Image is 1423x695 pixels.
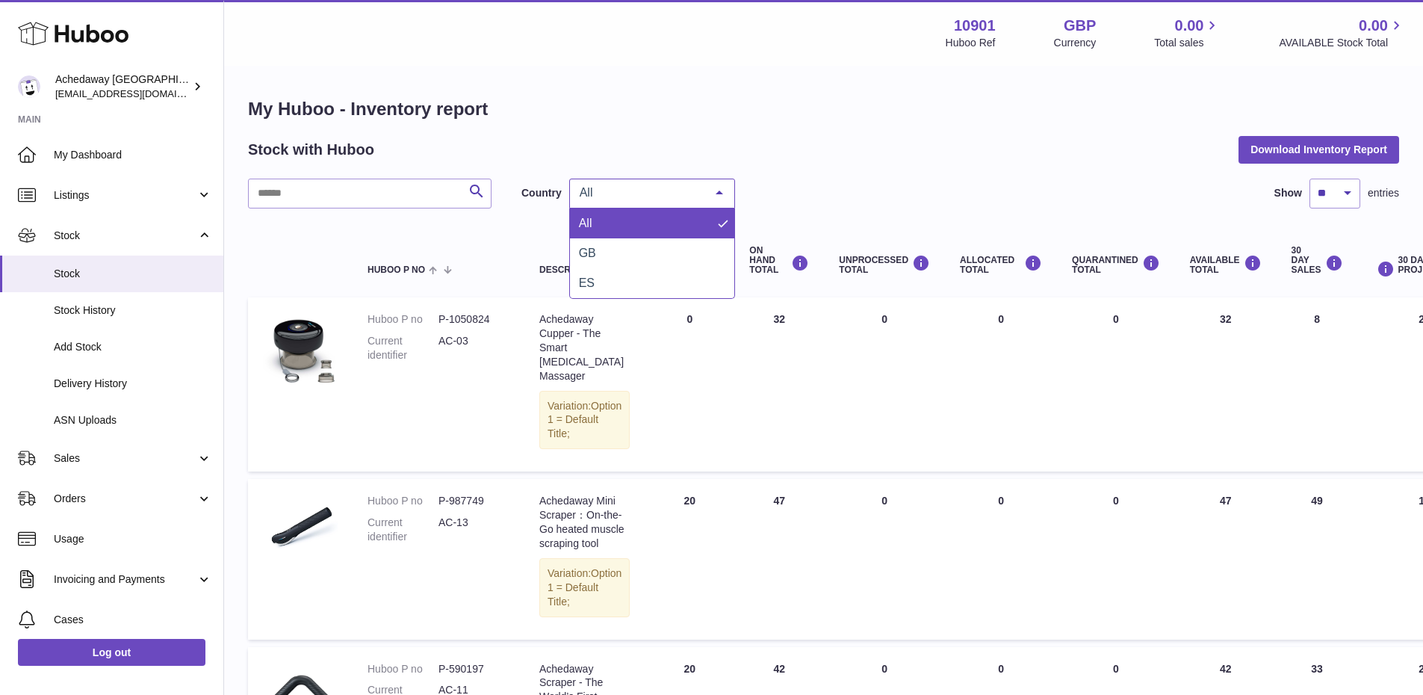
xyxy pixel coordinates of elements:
[539,494,630,551] div: Achedaway Mini Scraper：On-the-Go heated muscle scraping tool
[1359,16,1388,36] span: 0.00
[521,186,562,200] label: Country
[645,479,734,639] td: 20
[1277,297,1358,472] td: 8
[539,265,601,275] span: Description
[263,494,338,569] img: product image
[734,479,824,639] td: 47
[438,312,509,327] dd: P-1050824
[368,312,438,327] dt: Huboo P no
[1113,313,1119,325] span: 0
[945,479,1057,639] td: 0
[1175,297,1277,472] td: 32
[1190,255,1262,275] div: AVAILABLE Total
[54,229,196,243] span: Stock
[548,567,621,608] span: Option 1 = Default Title;
[18,75,40,98] img: admin@newpb.co.uk
[960,255,1042,275] div: ALLOCATED Total
[946,36,996,50] div: Huboo Ref
[368,516,438,544] dt: Current identifier
[1064,16,1096,36] strong: GBP
[839,255,930,275] div: UNPROCESSED Total
[55,87,220,99] span: [EMAIL_ADDRESS][DOMAIN_NAME]
[54,451,196,466] span: Sales
[54,267,212,281] span: Stock
[539,391,630,450] div: Variation:
[368,662,438,676] dt: Huboo P no
[54,377,212,391] span: Delivery History
[1279,16,1405,50] a: 0.00 AVAILABLE Stock Total
[579,247,596,259] span: GB
[1292,246,1343,276] div: 30 DAY SALES
[54,572,196,587] span: Invoicing and Payments
[438,516,509,544] dd: AC-13
[539,558,630,617] div: Variation:
[368,334,438,362] dt: Current identifier
[749,246,809,276] div: ON HAND Total
[438,662,509,676] dd: P-590197
[579,217,592,229] span: All
[945,297,1057,472] td: 0
[54,148,212,162] span: My Dashboard
[1277,479,1358,639] td: 49
[1113,663,1119,675] span: 0
[576,185,704,200] span: All
[734,297,824,472] td: 32
[1368,186,1399,200] span: entries
[54,532,212,546] span: Usage
[368,494,438,508] dt: Huboo P no
[1175,479,1277,639] td: 47
[1175,16,1204,36] span: 0.00
[248,140,374,160] h2: Stock with Huboo
[548,400,621,440] span: Option 1 = Default Title;
[54,413,212,427] span: ASN Uploads
[954,16,996,36] strong: 10901
[438,494,509,508] dd: P-987749
[54,613,212,627] span: Cases
[368,265,425,275] span: Huboo P no
[645,297,734,472] td: 0
[438,334,509,362] dd: AC-03
[579,277,595,289] span: ES
[824,297,945,472] td: 0
[539,312,630,383] div: Achedaway Cupper - The Smart [MEDICAL_DATA] Massager
[1154,36,1221,50] span: Total sales
[1054,36,1097,50] div: Currency
[18,639,205,666] a: Log out
[1238,136,1399,163] button: Download Inventory Report
[54,340,212,354] span: Add Stock
[54,492,196,506] span: Orders
[1154,16,1221,50] a: 0.00 Total sales
[1072,255,1160,275] div: QUARANTINED Total
[248,97,1399,121] h1: My Huboo - Inventory report
[54,188,196,203] span: Listings
[263,312,338,387] img: product image
[1279,36,1405,50] span: AVAILABLE Stock Total
[54,303,212,318] span: Stock History
[824,479,945,639] td: 0
[1274,186,1302,200] label: Show
[55,72,190,101] div: Achedaway [GEOGRAPHIC_DATA]
[1113,495,1119,507] span: 0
